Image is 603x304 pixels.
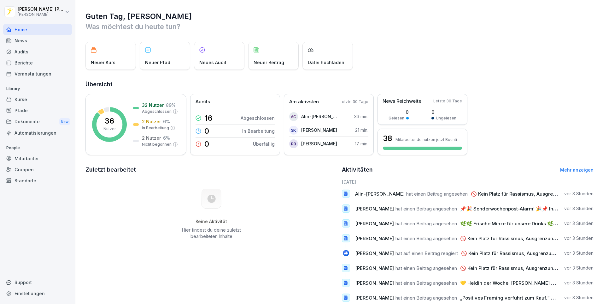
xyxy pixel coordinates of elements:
[105,117,114,125] p: 36
[395,235,457,241] span: hat einen Beitrag angesehen
[166,102,176,108] p: 89 %
[3,35,72,46] a: News
[163,135,170,141] p: 6 %
[85,80,594,89] h2: Übersicht
[196,98,210,106] p: Audits
[395,295,457,301] span: hat einen Beitrag angesehen
[433,98,462,104] p: Letzte 30 Tage
[18,12,64,17] p: [PERSON_NAME]
[355,191,405,197] span: Alin-[PERSON_NAME]
[340,99,368,105] p: Letzte 30 Tage
[342,179,594,185] h6: [DATE]
[289,126,298,135] div: SK
[564,295,594,301] p: vor 3 Stunden
[242,128,275,134] p: In Bearbeitung
[355,127,368,133] p: 21 min.
[18,7,64,12] p: [PERSON_NAME] [PERSON_NAME]
[3,46,72,57] a: Audits
[564,250,594,256] p: vor 3 Stunden
[3,277,72,288] div: Support
[3,84,72,94] p: Library
[3,57,72,68] a: Berichte
[142,125,169,131] p: In Bearbeitung
[301,140,337,147] p: [PERSON_NAME]
[355,140,368,147] p: 17 min.
[389,109,409,115] p: 0
[85,21,594,32] p: Was möchtest du heute tun?
[431,109,456,115] p: 0
[3,175,72,186] a: Standorte
[241,115,275,121] p: Abgeschlossen
[3,116,72,128] a: DokumenteNew
[3,127,72,138] a: Automatisierungen
[142,135,161,141] p: 2 Nutzer
[564,191,594,197] p: vor 3 Stunden
[383,98,421,105] p: News Reichweite
[3,143,72,153] p: People
[289,98,319,106] p: Am aktivsten
[355,206,394,212] span: [PERSON_NAME]
[142,102,164,108] p: 32 Nutzer
[179,219,243,224] h5: Keine Aktivität
[436,115,456,121] p: Ungelesen
[163,118,170,125] p: 6 %
[3,24,72,35] a: Home
[3,153,72,164] a: Mitarbeiter
[103,126,116,132] p: Nutzer
[395,265,457,271] span: hat einen Beitrag angesehen
[3,288,72,299] a: Einstellungen
[564,220,594,227] p: vor 3 Stunden
[91,59,115,66] p: Neuer Kurs
[395,206,457,212] span: hat einen Beitrag angesehen
[85,11,594,21] h1: Guten Tag, [PERSON_NAME]
[355,235,394,241] span: [PERSON_NAME]
[204,114,213,122] p: 16
[204,127,209,135] p: 0
[395,221,457,227] span: hat einen Beitrag angesehen
[564,205,594,212] p: vor 3 Stunden
[145,59,170,66] p: Neuer Pfad
[395,137,457,142] p: Mitarbeitende nutzen jetzt Bounti
[355,250,394,256] span: [PERSON_NAME]
[179,227,243,240] p: Hier findest du deine zuletzt bearbeiteten Inhalte
[406,191,468,197] span: hat einen Beitrag angesehen
[142,118,161,125] p: 2 Nutzer
[355,280,394,286] span: [PERSON_NAME]
[383,133,392,144] h3: 38
[289,112,298,121] div: AC
[142,142,172,147] p: Nicht begonnen
[564,235,594,241] p: vor 3 Stunden
[289,139,298,148] div: RB
[308,59,344,66] p: Datei hochladen
[560,167,594,173] a: Mehr anzeigen
[355,221,394,227] span: [PERSON_NAME]
[301,113,337,120] p: Alin-[PERSON_NAME]
[389,115,404,121] p: Gelesen
[199,59,226,66] p: Neues Audit
[355,295,394,301] span: [PERSON_NAME]
[3,105,72,116] a: Pfade
[3,164,72,175] a: Gruppen
[142,109,172,114] p: Abgeschlossen
[3,94,72,105] a: Kurse
[3,116,72,128] div: Dokumente
[564,280,594,286] p: vor 3 Stunden
[564,265,594,271] p: vor 3 Stunden
[59,118,70,125] div: New
[355,265,394,271] span: [PERSON_NAME]
[254,59,284,66] p: Neuer Beitrag
[3,68,72,79] a: Veranstaltungen
[204,140,209,148] p: 0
